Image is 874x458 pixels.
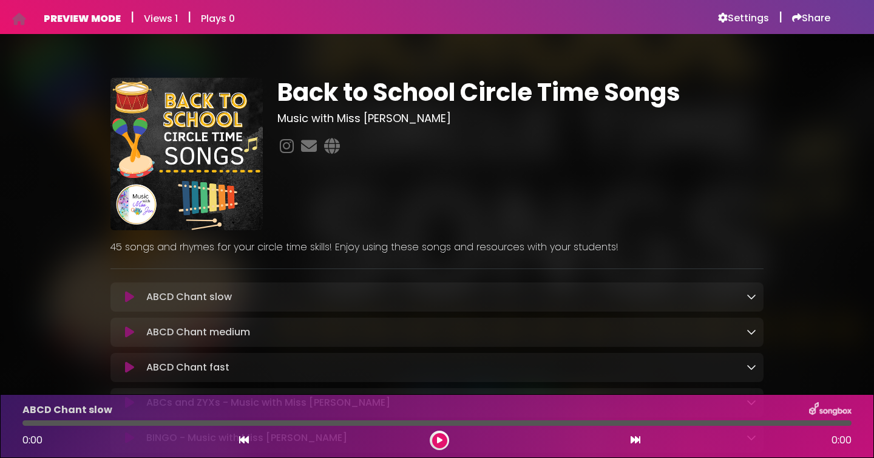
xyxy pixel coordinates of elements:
[22,403,112,417] p: ABCD Chant slow
[110,240,764,255] p: 45 songs and rhymes for your circle time skills! Enjoy using these songs and resources with your ...
[146,325,250,340] p: ABCD Chant medium
[277,78,764,107] h1: Back to School Circle Time Songs
[188,10,191,24] h5: |
[832,433,852,448] span: 0:00
[779,10,782,24] h5: |
[201,13,235,24] h6: Plays 0
[130,10,134,24] h5: |
[277,112,764,125] h3: Music with Miss [PERSON_NAME]
[809,402,852,418] img: songbox-logo-white.png
[792,12,830,24] a: Share
[718,12,769,24] a: Settings
[110,78,263,230] img: sYWhh0wTAGAolauGSxGj
[22,433,42,447] span: 0:00
[44,13,121,24] h6: PREVIEW MODE
[146,360,229,375] p: ABCD Chant fast
[146,290,232,304] p: ABCD Chant slow
[144,13,178,24] h6: Views 1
